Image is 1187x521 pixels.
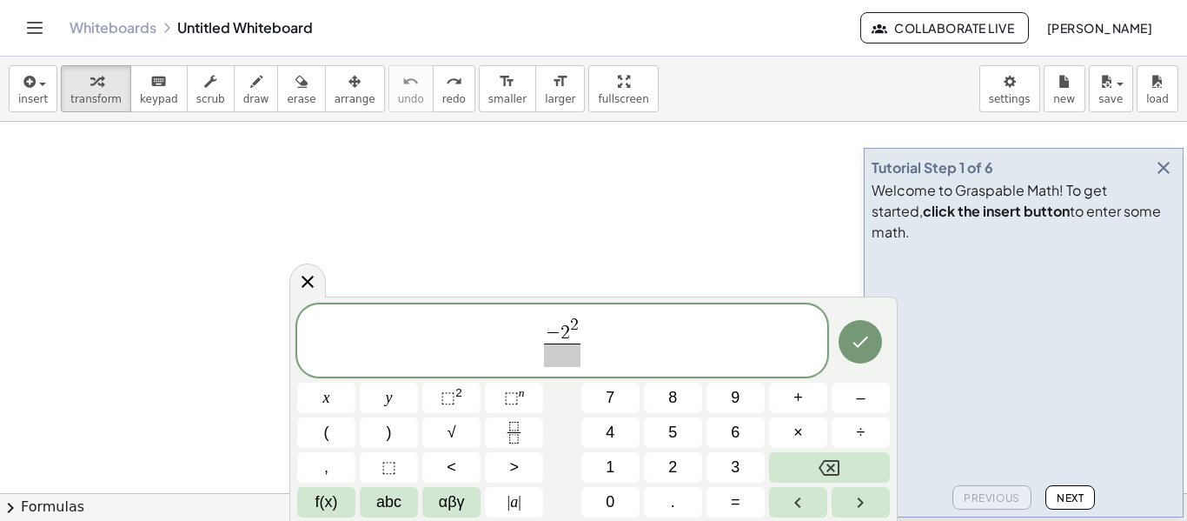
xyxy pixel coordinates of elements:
[731,386,739,410] span: 9
[644,383,702,413] button: 8
[9,65,57,112] button: insert
[1032,12,1166,43] button: [PERSON_NAME]
[1146,93,1169,105] span: load
[360,487,418,518] button: Alphabet
[793,421,803,444] span: ×
[989,93,1031,105] span: settings
[422,452,481,483] button: Less than
[668,386,677,410] span: 8
[150,71,167,92] i: keyboard
[731,456,739,479] span: 3
[644,417,702,448] button: 5
[448,421,456,444] span: √
[488,93,527,105] span: smaller
[360,417,418,448] button: )
[588,65,658,112] button: fullscreen
[447,456,456,479] span: <
[360,383,418,413] button: y
[21,14,49,42] button: Toggle navigation
[606,421,614,444] span: 4
[832,383,890,413] button: Minus
[546,324,560,344] span: −
[485,417,543,448] button: Fraction
[1044,65,1085,112] button: new
[518,493,521,511] span: |
[234,65,279,112] button: draw
[872,180,1176,243] div: Welcome to Graspable Math! To get started, to enter some math.
[731,421,739,444] span: 6
[422,417,481,448] button: Square root
[1098,93,1123,105] span: save
[671,491,675,514] span: .
[1046,20,1152,36] span: [PERSON_NAME]
[130,65,188,112] button: keyboardkeypad
[793,386,803,410] span: +
[335,93,375,105] span: arrange
[441,389,455,406] span: ⬚
[668,456,677,479] span: 2
[560,324,570,344] span: 2
[644,452,702,483] button: 2
[485,487,543,518] button: Absolute value
[706,487,765,518] button: Equals
[581,383,640,413] button: 7
[644,487,702,518] button: .
[398,93,424,105] span: undo
[386,386,393,410] span: y
[277,65,325,112] button: erase
[507,493,511,511] span: |
[509,456,519,479] span: >
[856,386,865,410] span: –
[196,93,225,105] span: scrub
[61,65,131,112] button: transform
[606,456,614,479] span: 1
[381,456,396,479] span: ⬚
[839,320,882,364] button: Done
[18,93,48,105] span: insert
[485,383,543,413] button: Superscript
[140,93,178,105] span: keypad
[1045,485,1095,510] button: Next
[323,386,330,410] span: x
[769,417,827,448] button: Times
[706,417,765,448] button: 6
[499,71,515,92] i: format_size
[1137,65,1178,112] button: load
[606,386,614,410] span: 7
[606,491,614,514] span: 0
[297,383,355,413] button: x
[287,93,315,105] span: erase
[860,12,1029,43] button: Collaborate Live
[552,71,568,92] i: format_size
[439,491,465,514] span: αβγ
[446,71,462,92] i: redo
[923,202,1070,220] b: click the insert button
[324,421,329,444] span: (
[70,19,156,37] a: Whiteboards
[297,452,355,483] button: ,
[1089,65,1133,112] button: save
[731,491,740,514] span: =
[297,417,355,448] button: (
[507,491,521,514] span: a
[325,65,385,112] button: arrange
[360,452,418,483] button: Placeholder
[598,93,648,105] span: fullscreen
[545,93,575,105] span: larger
[422,487,481,518] button: Greek alphabet
[402,71,419,92] i: undo
[535,65,585,112] button: format_sizelarger
[706,383,765,413] button: 9
[387,421,392,444] span: )
[875,20,1014,36] span: Collaborate Live
[485,452,543,483] button: Greater than
[388,65,434,112] button: undoundo
[706,452,765,483] button: 3
[504,389,519,406] span: ⬚
[769,452,890,483] button: Backspace
[1053,93,1075,105] span: new
[668,421,677,444] span: 5
[979,65,1040,112] button: settings
[769,383,827,413] button: Plus
[857,421,865,444] span: ÷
